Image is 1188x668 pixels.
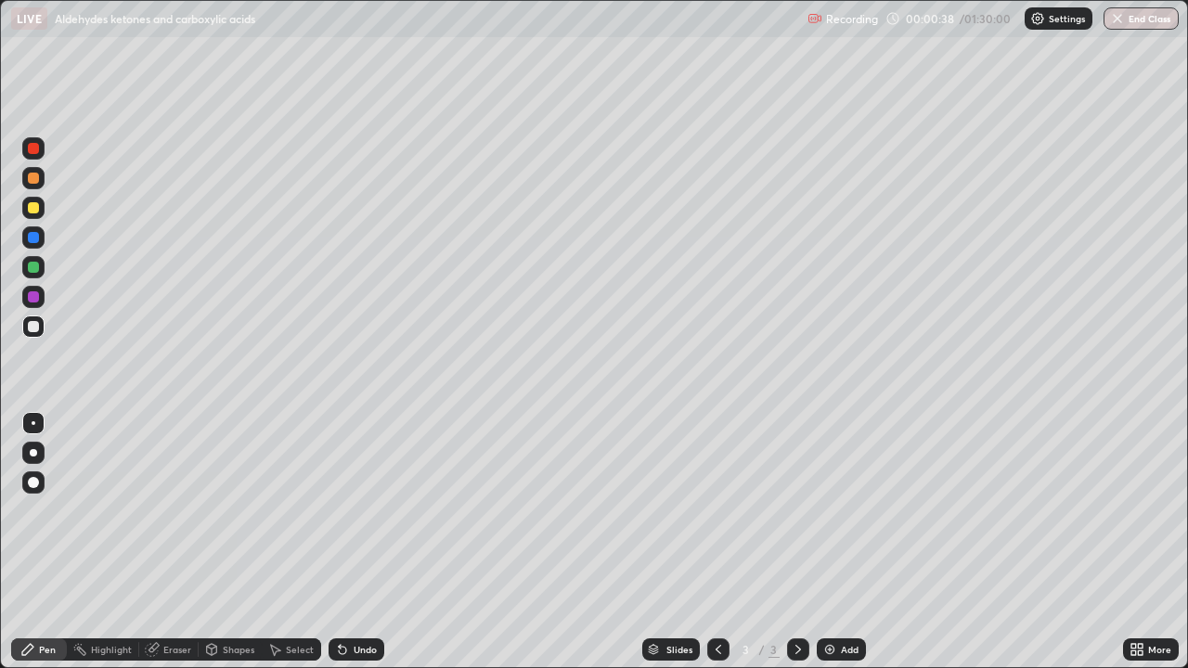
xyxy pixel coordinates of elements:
div: / [759,644,765,655]
button: End Class [1104,7,1179,30]
p: Settings [1049,14,1085,23]
div: Eraser [163,645,191,654]
p: Recording [826,12,878,26]
img: class-settings-icons [1030,11,1045,26]
div: Add [841,645,859,654]
img: recording.375f2c34.svg [807,11,822,26]
p: LIVE [17,11,42,26]
img: end-class-cross [1110,11,1125,26]
div: Shapes [223,645,254,654]
div: 3 [737,644,755,655]
div: More [1148,645,1171,654]
div: 3 [768,641,780,658]
div: Highlight [91,645,132,654]
img: add-slide-button [822,642,837,657]
div: Undo [354,645,377,654]
div: Slides [666,645,692,654]
div: Pen [39,645,56,654]
p: Aldehydes ketones and carboxylic acids [55,11,255,26]
div: Select [286,645,314,654]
